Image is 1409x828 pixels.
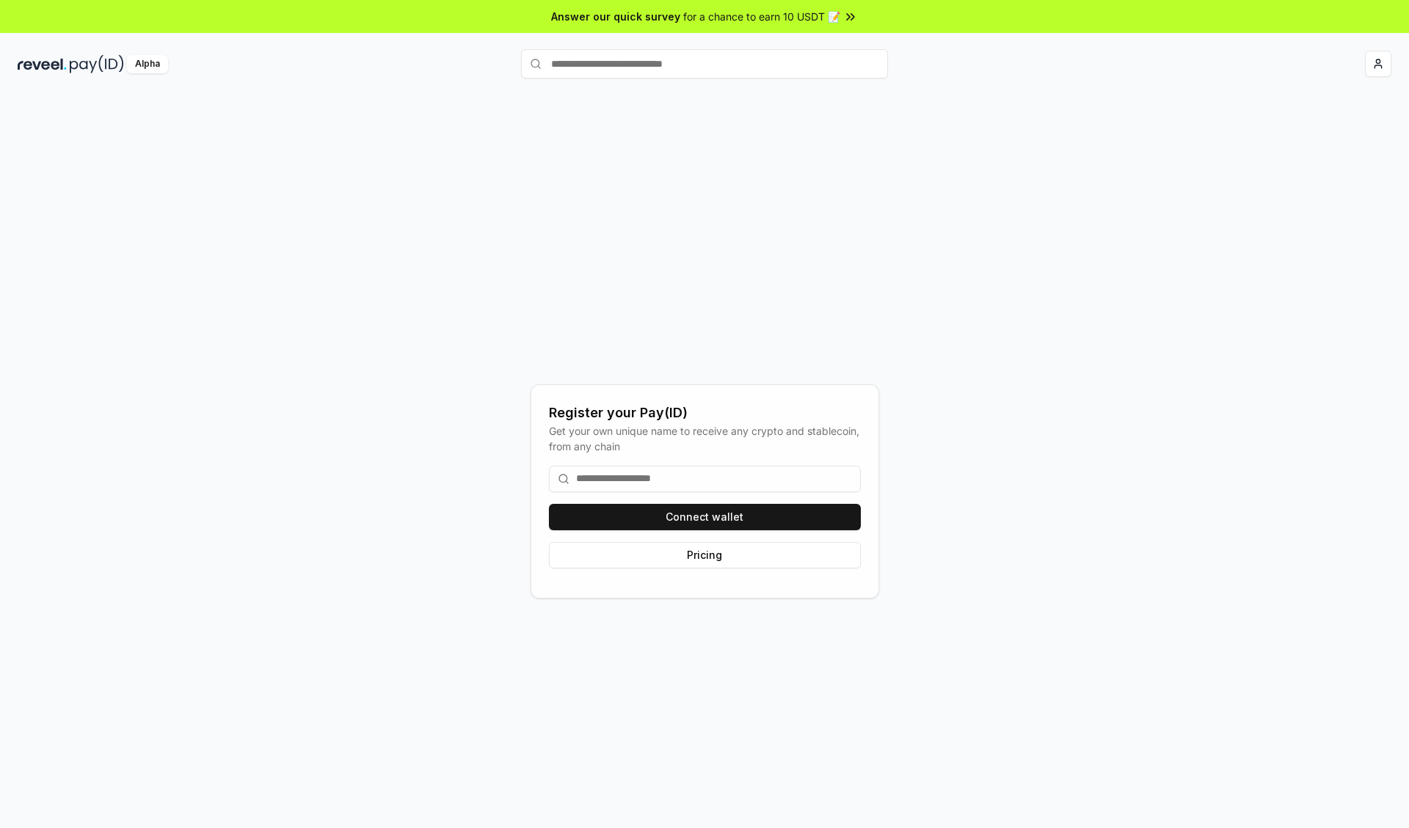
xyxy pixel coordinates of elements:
div: Get your own unique name to receive any crypto and stablecoin, from any chain [549,423,861,454]
img: pay_id [70,55,124,73]
span: Answer our quick survey [551,9,680,24]
button: Connect wallet [549,504,861,530]
span: for a chance to earn 10 USDT 📝 [683,9,840,24]
div: Register your Pay(ID) [549,403,861,423]
img: reveel_dark [18,55,67,73]
button: Pricing [549,542,861,568]
div: Alpha [127,55,168,73]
